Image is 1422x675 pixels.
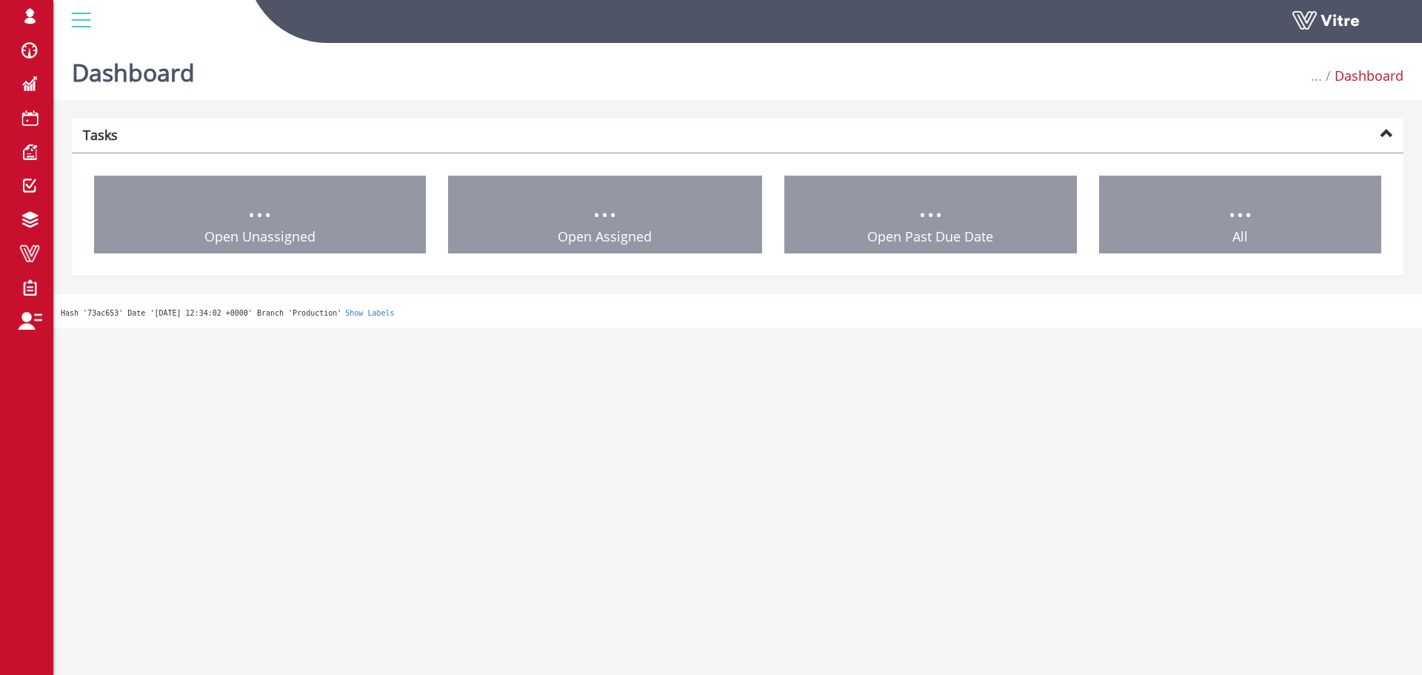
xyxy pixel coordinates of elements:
h1: Dashboard [72,37,195,100]
span: All [1232,227,1248,245]
span: ... [592,184,617,226]
span: ... [247,184,272,226]
a: ... All [1099,176,1382,254]
strong: Tasks [83,126,118,144]
a: Show Labels [345,309,394,317]
span: Open Unassigned [204,227,316,245]
a: ... Open Assigned [448,176,763,254]
span: Open Assigned [558,227,652,245]
span: ... [918,184,943,226]
span: Hash '73ac653' Date '[DATE] 12:34:02 +0000' Branch 'Production' [61,309,341,317]
a: ... Open Unassigned [94,176,426,254]
li: Dashboard [1322,67,1403,86]
span: ... [1311,67,1322,84]
a: ... Open Past Due Date [784,176,1077,254]
span: Open Past Due Date [867,227,993,245]
span: ... [1228,184,1252,226]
